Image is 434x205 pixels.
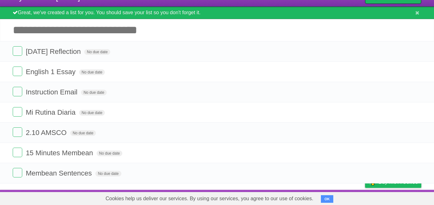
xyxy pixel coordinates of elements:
span: Mi Rutina Diaria [26,108,77,116]
a: Terms [335,191,349,203]
label: Done [13,168,22,177]
button: OK [321,195,333,203]
span: Cookies help us deliver our services. By using our services, you agree to our use of cookies. [99,192,320,205]
span: [DATE] Reflection [26,48,82,55]
label: Done [13,46,22,56]
label: Done [13,67,22,76]
label: Done [13,127,22,137]
span: No due date [79,69,105,75]
label: Done [13,107,22,117]
span: English 1 Essay [26,68,77,76]
label: Done [13,148,22,157]
a: Suggest a feature [381,191,421,203]
span: No due date [84,49,110,55]
a: Developers [302,191,327,203]
span: No due date [81,90,107,95]
a: About [281,191,294,203]
a: Privacy [357,191,373,203]
span: No due date [97,151,122,156]
span: No due date [79,110,105,116]
label: Done [13,87,22,96]
span: Buy me a coffee [378,176,418,188]
span: 2.10 AMSCO [26,129,68,137]
span: No due date [70,130,96,136]
span: 15 Minutes Membean [26,149,95,157]
span: Membean Sentences [26,169,93,177]
span: No due date [95,171,121,176]
span: Instruction Email [26,88,79,96]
